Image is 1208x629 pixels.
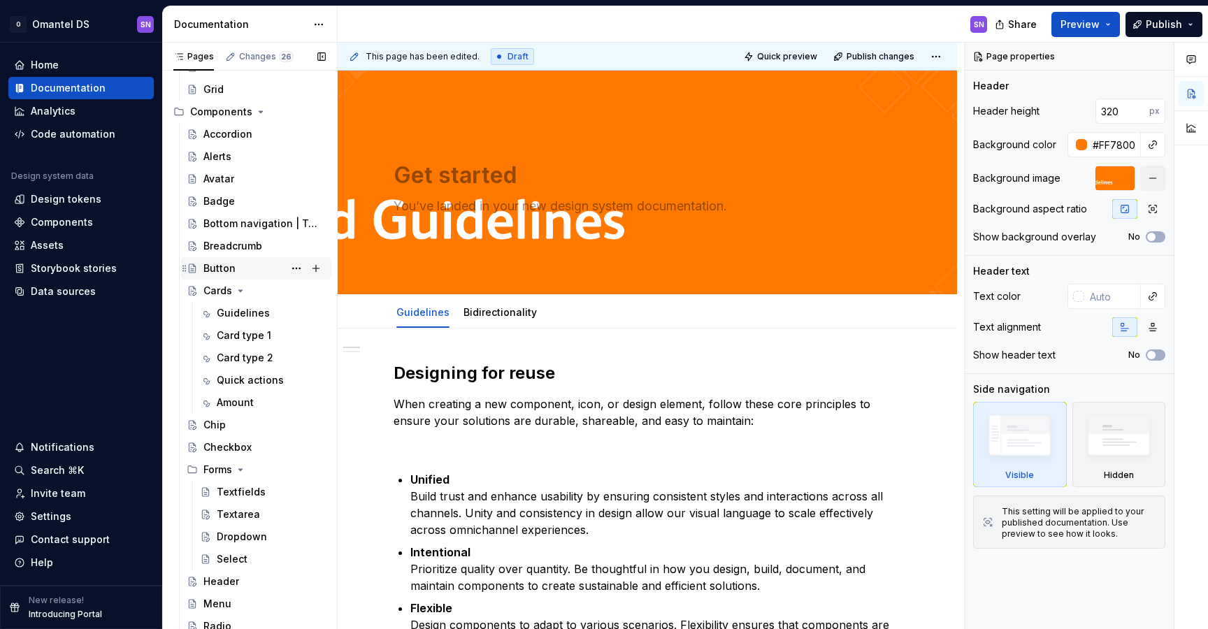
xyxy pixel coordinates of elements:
[458,297,542,326] div: Bidirectionality
[194,324,331,347] a: Card type 1
[217,507,260,521] div: Textarea
[8,482,154,505] a: Invite team
[181,123,331,145] a: Accordion
[279,51,294,62] span: 26
[8,77,154,99] a: Documentation
[8,54,154,76] a: Home
[203,150,231,164] div: Alerts
[141,19,151,30] div: SN
[973,230,1096,244] div: Show background overlay
[1084,284,1141,309] input: Auto
[217,530,267,544] div: Dropdown
[181,257,331,280] a: Button
[31,215,93,229] div: Components
[1072,402,1166,487] div: Hidden
[8,459,154,482] button: Search ⌘K
[181,593,331,615] a: Menu
[194,391,331,414] a: Amount
[508,51,528,62] span: Draft
[11,171,94,182] div: Design system data
[174,17,306,31] div: Documentation
[973,171,1060,185] div: Background image
[168,101,331,123] div: Components
[29,595,84,606] p: New release!
[181,436,331,458] a: Checkbox
[973,138,1056,152] div: Background color
[973,264,1030,278] div: Header text
[1149,106,1160,117] p: px
[1002,506,1156,540] div: This setting will be applied to your published documentation. Use preview to see how it looks.
[8,100,154,122] a: Analytics
[31,509,71,523] div: Settings
[203,239,262,253] div: Breadcrumb
[217,306,270,320] div: Guidelines
[217,328,271,342] div: Card type 1
[847,51,914,62] span: Publish changes
[973,289,1021,303] div: Text color
[394,396,901,429] p: When creating a new component, icon, or design element, follow these core principles to ensure yo...
[973,402,1067,487] div: Visible
[410,472,450,486] strong: Unified
[391,159,898,192] textarea: Get started
[31,284,96,298] div: Data sources
[181,168,331,190] a: Avatar
[203,418,226,432] div: Chip
[217,351,273,365] div: Card type 2
[31,533,110,547] div: Contact support
[410,601,452,615] strong: Flexible
[181,235,331,257] a: Breadcrumb
[463,306,537,318] a: Bidirectionality
[410,544,901,594] p: Prioritize quality over quantity. Be thoughtful in how you design, build, document, and maintain ...
[8,234,154,256] a: Assets
[3,9,159,39] button: OOmantel DSSN
[31,556,53,570] div: Help
[391,297,455,326] div: Guidelines
[31,440,94,454] div: Notifications
[194,302,331,324] a: Guidelines
[194,481,331,503] a: Textfields
[973,202,1087,216] div: Background aspect ratio
[31,463,84,477] div: Search ⌘K
[181,280,331,302] a: Cards
[203,261,236,275] div: Button
[190,105,252,119] div: Components
[8,505,154,528] a: Settings
[194,526,331,548] a: Dropdown
[1008,17,1037,31] span: Share
[973,79,1009,93] div: Header
[757,51,817,62] span: Quick preview
[1005,470,1034,481] div: Visible
[181,458,331,481] div: Forms
[194,369,331,391] a: Quick actions
[394,363,555,383] strong: Designing for reuse
[8,528,154,551] button: Contact support
[203,574,239,588] div: Header
[181,78,331,101] a: Grid
[217,396,254,410] div: Amount
[217,552,247,566] div: Select
[396,306,450,318] a: Guidelines
[181,145,331,168] a: Alerts
[1095,99,1149,124] input: Auto
[239,51,294,62] div: Changes
[8,551,154,574] button: Help
[1051,12,1120,37] button: Preview
[410,545,470,559] strong: Intentional
[203,194,235,208] div: Badge
[203,217,319,231] div: Bottom navigation | Tab view
[1087,132,1141,157] input: Auto
[194,548,331,570] a: Select
[31,81,106,95] div: Documentation
[203,82,224,96] div: Grid
[31,192,101,206] div: Design tokens
[194,347,331,369] a: Card type 2
[973,348,1056,362] div: Show header text
[203,127,252,141] div: Accordion
[8,280,154,303] a: Data sources
[391,195,898,217] textarea: You’ve landed in your new design system documentation.
[973,320,1041,334] div: Text alignment
[203,597,231,611] div: Menu
[988,12,1046,37] button: Share
[31,127,115,141] div: Code automation
[1146,17,1182,31] span: Publish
